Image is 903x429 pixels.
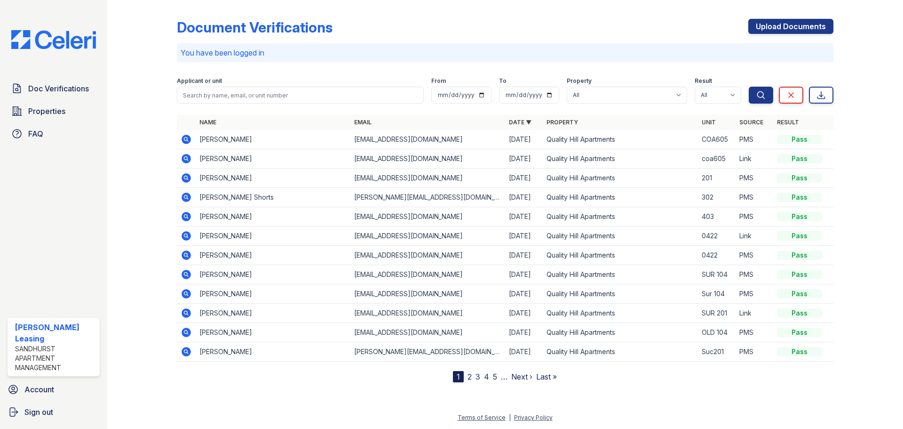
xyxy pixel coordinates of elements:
[350,265,505,284] td: [EMAIL_ADDRESS][DOMAIN_NAME]
[511,372,532,381] a: Next ›
[736,246,773,265] td: PMS
[509,119,531,126] a: Date ▼
[350,188,505,207] td: [PERSON_NAME][EMAIL_ADDRESS][DOMAIN_NAME]
[177,77,222,85] label: Applicant or unit
[736,169,773,188] td: PMS
[698,188,736,207] td: 302
[736,130,773,149] td: PMS
[505,227,543,246] td: [DATE]
[505,284,543,304] td: [DATE]
[777,231,822,241] div: Pass
[15,322,96,344] div: [PERSON_NAME] Leasing
[543,323,697,342] td: Quality Hill Apartments
[736,342,773,362] td: PMS
[505,207,543,227] td: [DATE]
[543,284,697,304] td: Quality Hill Apartments
[431,77,446,85] label: From
[736,284,773,304] td: PMS
[505,130,543,149] td: [DATE]
[350,227,505,246] td: [EMAIL_ADDRESS][DOMAIN_NAME]
[196,304,350,323] td: [PERSON_NAME]
[777,328,822,337] div: Pass
[350,169,505,188] td: [EMAIL_ADDRESS][DOMAIN_NAME]
[536,372,557,381] a: Last »
[8,102,100,121] a: Properties
[567,77,592,85] label: Property
[196,265,350,284] td: [PERSON_NAME]
[24,384,54,395] span: Account
[543,265,697,284] td: Quality Hill Apartments
[777,119,799,126] a: Result
[350,149,505,169] td: [EMAIL_ADDRESS][DOMAIN_NAME]
[499,77,507,85] label: To
[777,347,822,356] div: Pass
[777,212,822,221] div: Pass
[196,246,350,265] td: [PERSON_NAME]
[350,207,505,227] td: [EMAIL_ADDRESS][DOMAIN_NAME]
[739,119,763,126] a: Source
[698,265,736,284] td: SUR 104
[196,207,350,227] td: [PERSON_NAME]
[196,188,350,207] td: [PERSON_NAME] Shorts
[501,371,507,382] span: …
[196,227,350,246] td: [PERSON_NAME]
[777,308,822,318] div: Pass
[196,130,350,149] td: [PERSON_NAME]
[354,119,372,126] a: Email
[736,304,773,323] td: Link
[698,246,736,265] td: 0422
[695,77,712,85] label: Result
[493,372,497,381] a: 5
[777,135,822,144] div: Pass
[543,188,697,207] td: Quality Hill Apartments
[350,323,505,342] td: [EMAIL_ADDRESS][DOMAIN_NAME]
[543,246,697,265] td: Quality Hill Apartments
[698,149,736,169] td: coa605
[350,342,505,362] td: [PERSON_NAME][EMAIL_ADDRESS][DOMAIN_NAME]
[505,342,543,362] td: [DATE]
[777,193,822,202] div: Pass
[698,207,736,227] td: 403
[736,207,773,227] td: PMS
[547,119,578,126] a: Property
[467,372,472,381] a: 2
[736,323,773,342] td: PMS
[777,289,822,299] div: Pass
[350,246,505,265] td: [EMAIL_ADDRESS][DOMAIN_NAME]
[698,284,736,304] td: Sur 104
[698,342,736,362] td: Suc201
[702,119,716,126] a: Unit
[199,119,216,126] a: Name
[777,173,822,183] div: Pass
[505,188,543,207] td: [DATE]
[736,188,773,207] td: PMS
[475,372,480,381] a: 3
[736,227,773,246] td: Link
[8,79,100,98] a: Doc Verifications
[543,304,697,323] td: Quality Hill Apartments
[698,130,736,149] td: COA605
[736,265,773,284] td: PMS
[698,323,736,342] td: OLD 104
[777,251,822,260] div: Pass
[505,304,543,323] td: [DATE]
[4,380,103,399] a: Account
[514,414,553,421] a: Privacy Policy
[177,19,333,36] div: Document Verifications
[543,227,697,246] td: Quality Hill Apartments
[505,169,543,188] td: [DATE]
[777,270,822,279] div: Pass
[196,284,350,304] td: [PERSON_NAME]
[543,342,697,362] td: Quality Hill Apartments
[505,149,543,169] td: [DATE]
[28,128,43,139] span: FAQ
[196,323,350,342] td: [PERSON_NAME]
[4,30,103,49] img: CE_Logo_Blue-a8612792a0a2168367f1c8372b55b34899dd931a85d93a1a3d3e32e68fde9ad4.png
[748,19,833,34] a: Upload Documents
[196,169,350,188] td: [PERSON_NAME]
[181,47,830,58] p: You have been logged in
[698,169,736,188] td: 201
[15,344,96,372] div: Sandhurst Apartment Management
[350,284,505,304] td: [EMAIL_ADDRESS][DOMAIN_NAME]
[543,207,697,227] td: Quality Hill Apartments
